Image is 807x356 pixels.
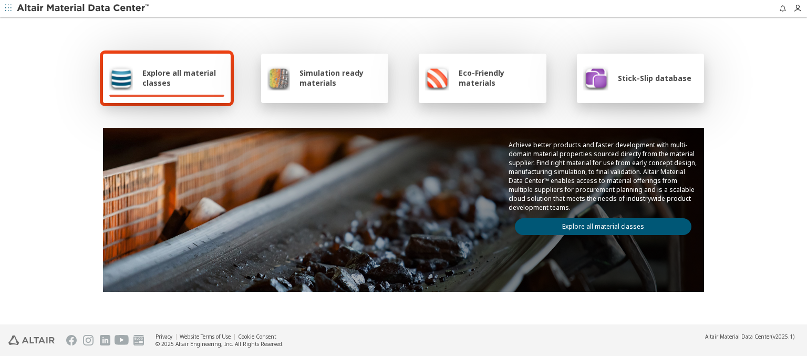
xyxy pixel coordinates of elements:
[142,68,224,88] span: Explore all material classes
[156,340,284,348] div: © 2025 Altair Engineering, Inc. All Rights Reserved.
[109,65,133,90] img: Explore all material classes
[705,333,771,340] span: Altair Material Data Center
[8,335,55,345] img: Altair Engineering
[267,65,290,90] img: Simulation ready materials
[156,333,172,340] a: Privacy
[583,65,608,90] img: Stick-Slip database
[425,65,449,90] img: Eco-Friendly materials
[509,140,698,212] p: Achieve better products and faster development with multi-domain material properties sourced dire...
[299,68,382,88] span: Simulation ready materials
[515,218,691,235] a: Explore all material classes
[238,333,276,340] a: Cookie Consent
[618,73,691,83] span: Stick-Slip database
[17,3,151,14] img: Altair Material Data Center
[180,333,231,340] a: Website Terms of Use
[459,68,540,88] span: Eco-Friendly materials
[705,333,794,340] div: (v2025.1)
